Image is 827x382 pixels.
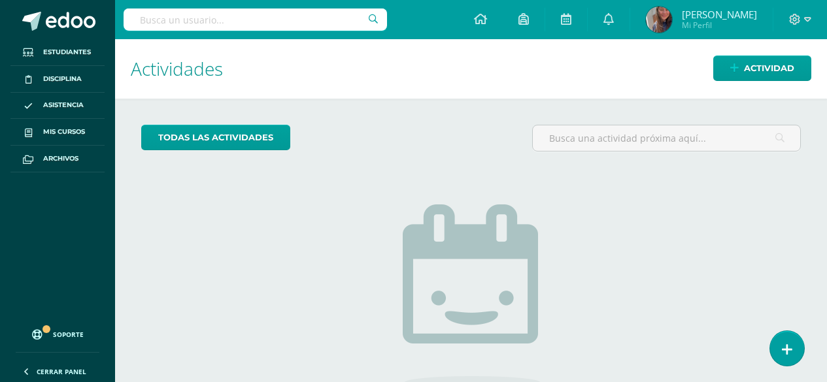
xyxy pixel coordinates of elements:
[37,367,86,376] span: Cerrar panel
[141,125,290,150] a: todas las Actividades
[43,47,91,57] span: Estudiantes
[53,330,84,339] span: Soporte
[533,125,800,151] input: Busca una actividad próxima aquí...
[43,74,82,84] span: Disciplina
[682,20,757,31] span: Mi Perfil
[43,100,84,110] span: Asistencia
[124,8,387,31] input: Busca un usuario...
[10,66,105,93] a: Disciplina
[43,153,78,164] span: Archivos
[744,56,794,80] span: Actividad
[10,39,105,66] a: Estudiantes
[646,7,672,33] img: d7bc6488d7c14284abb586cbdefc7214.png
[713,56,811,81] a: Actividad
[682,8,757,21] span: [PERSON_NAME]
[16,317,99,349] a: Soporte
[10,119,105,146] a: Mis cursos
[10,93,105,119] a: Asistencia
[131,39,811,99] h1: Actividades
[10,146,105,172] a: Archivos
[43,127,85,137] span: Mis cursos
